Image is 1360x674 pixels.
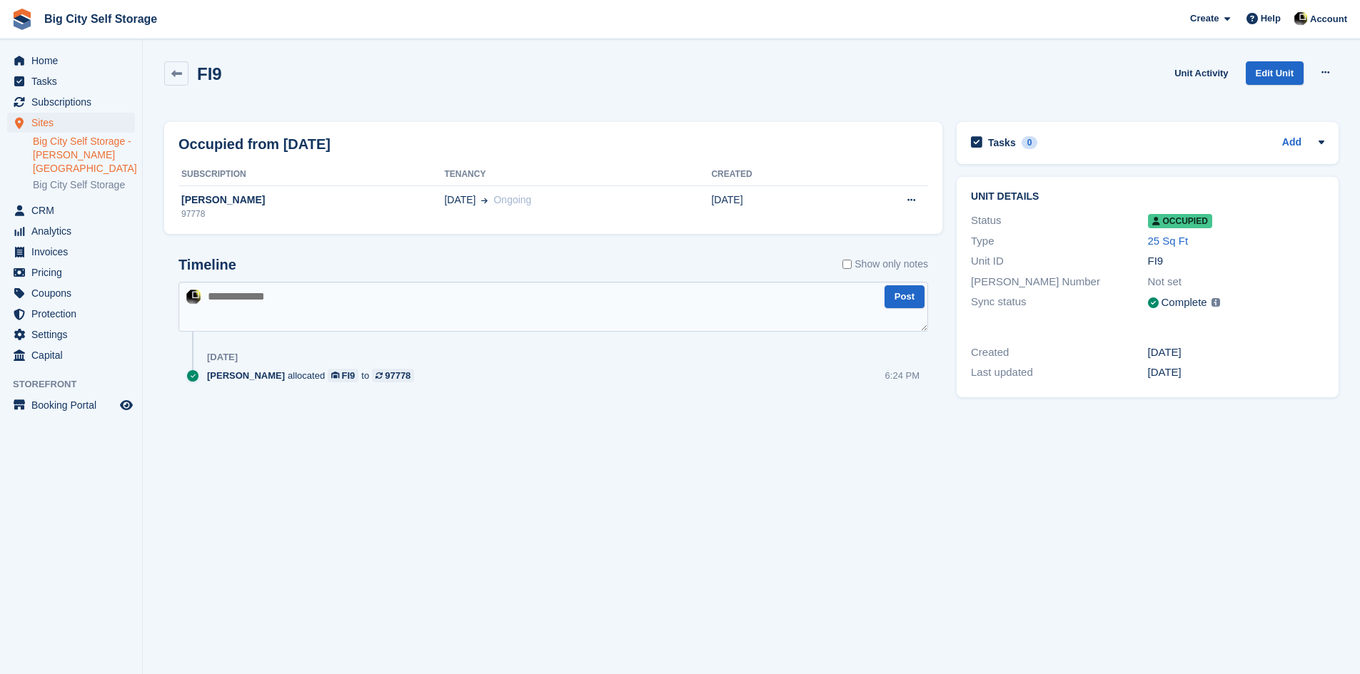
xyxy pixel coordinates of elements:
[372,369,414,382] a: 97778
[207,369,421,382] div: allocated to
[971,344,1147,361] div: Created
[1148,344,1324,361] div: [DATE]
[31,71,117,91] span: Tasks
[31,92,117,112] span: Subscriptions
[842,257,852,272] input: Show only notes
[207,369,285,382] span: [PERSON_NAME]
[971,364,1147,381] div: Last updated
[31,113,117,133] span: Sites
[1148,214,1212,228] span: Occupied
[39,7,163,31] a: Big City Self Storage
[885,285,925,309] button: Post
[33,178,135,192] a: Big City Self Storage
[885,369,920,382] div: 6:24 PM
[31,345,117,365] span: Capital
[1212,298,1220,307] img: icon-info-grey-7440780725fd019a000dd9b08b2336e03edf1995a4989e88bcd33f0948082b44.svg
[1148,364,1324,381] div: [DATE]
[842,257,928,272] label: Show only notes
[7,113,135,133] a: menu
[1162,295,1207,311] div: Complete
[328,369,358,382] a: FI9
[971,274,1147,290] div: [PERSON_NAME] Number
[31,304,117,324] span: Protection
[7,51,135,71] a: menu
[7,304,135,324] a: menu
[31,221,117,241] span: Analytics
[7,92,135,112] a: menu
[1261,11,1281,26] span: Help
[11,9,33,30] img: stora-icon-8386f47178a22dfd0bd8f6a31ec36ba5ce8667c1dd55bd0f319d3a0aa187defe.svg
[7,262,135,282] a: menu
[31,325,117,344] span: Settings
[207,352,238,363] div: [DATE]
[971,294,1147,312] div: Sync status
[988,136,1016,149] h2: Tasks
[1148,235,1189,247] a: 25 Sq Ft
[31,262,117,282] span: Pricing
[178,257,236,273] h2: Timeline
[1190,11,1219,26] span: Create
[7,283,135,303] a: menu
[186,289,201,305] img: Patrick Nevin
[711,185,836,228] td: [DATE]
[7,200,135,220] a: menu
[1148,274,1324,290] div: Not set
[197,64,222,83] h2: FI9
[31,283,117,303] span: Coupons
[444,193,475,208] span: [DATE]
[178,208,444,220] div: 97778
[7,325,135,344] a: menu
[118,397,135,414] a: Preview store
[1246,61,1304,85] a: Edit Unit
[1169,61,1234,85] a: Unit Activity
[493,194,531,205] span: Ongoing
[971,213,1147,229] div: Status
[444,163,711,186] th: Tenancy
[971,253,1147,270] div: Unit ID
[1294,11,1308,26] img: Patrick Nevin
[1310,12,1347,26] span: Account
[1022,136,1038,149] div: 0
[7,242,135,262] a: menu
[31,242,117,262] span: Invoices
[7,395,135,415] a: menu
[31,395,117,415] span: Booking Portal
[13,377,142,392] span: Storefront
[31,200,117,220] span: CRM
[342,369,356,382] div: FI9
[31,51,117,71] span: Home
[178,133,331,155] h2: Occupied from [DATE]
[1282,135,1301,151] a: Add
[7,71,135,91] a: menu
[711,163,836,186] th: Created
[178,193,444,208] div: [PERSON_NAME]
[178,163,444,186] th: Subscription
[33,135,135,175] a: Big City Self Storage - [PERSON_NAME][GEOGRAPHIC_DATA]
[385,369,410,382] div: 97778
[971,191,1324,203] h2: Unit details
[1148,253,1324,270] div: FI9
[7,345,135,365] a: menu
[7,221,135,241] a: menu
[971,233,1147,250] div: Type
